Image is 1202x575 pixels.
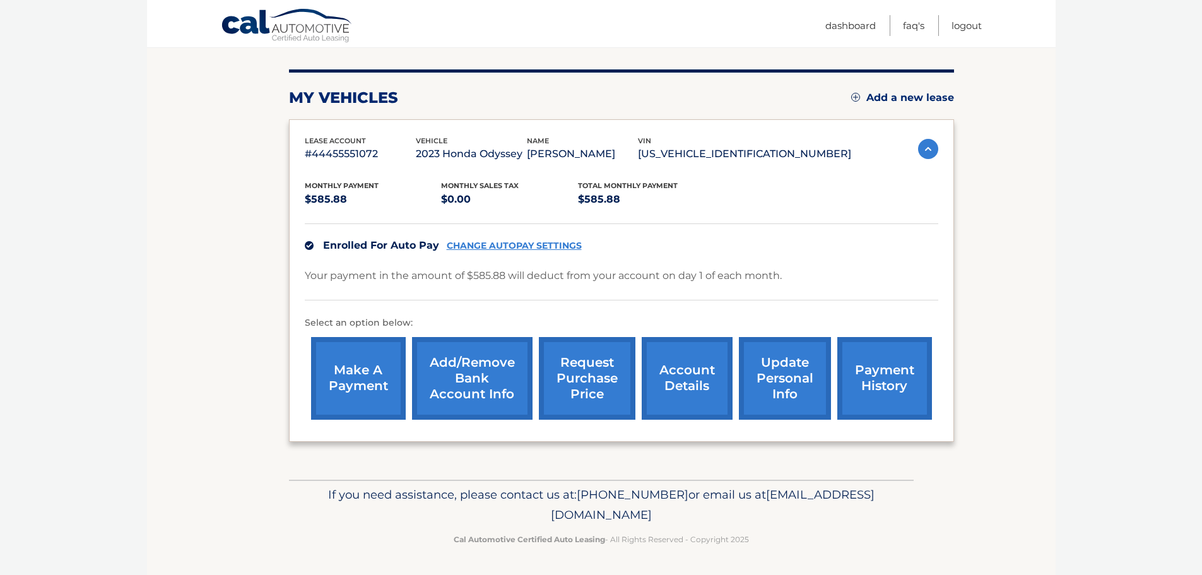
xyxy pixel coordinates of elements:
[305,267,782,285] p: Your payment in the amount of $585.88 will deduct from your account on day 1 of each month.
[305,316,938,331] p: Select an option below:
[578,191,715,208] p: $585.88
[305,145,416,163] p: #44455551072
[441,191,578,208] p: $0.00
[527,145,638,163] p: [PERSON_NAME]
[539,337,635,420] a: request purchase price
[577,487,688,502] span: [PHONE_NUMBER]
[918,139,938,159] img: accordion-active.svg
[221,8,353,45] a: Cal Automotive
[638,145,851,163] p: [US_VEHICLE_IDENTIFICATION_NUMBER]
[527,136,549,145] span: name
[578,181,678,190] span: Total Monthly Payment
[851,92,954,104] a: Add a new lease
[739,337,831,420] a: update personal info
[638,136,651,145] span: vin
[311,337,406,420] a: make a payment
[416,136,447,145] span: vehicle
[416,145,527,163] p: 2023 Honda Odyssey
[305,191,442,208] p: $585.88
[447,240,582,251] a: CHANGE AUTOPAY SETTINGS
[305,136,366,145] span: lease account
[441,181,519,190] span: Monthly sales Tax
[297,485,905,525] p: If you need assistance, please contact us at: or email us at
[825,15,876,36] a: Dashboard
[454,535,605,544] strong: Cal Automotive Certified Auto Leasing
[837,337,932,420] a: payment history
[323,239,439,251] span: Enrolled For Auto Pay
[851,93,860,102] img: add.svg
[305,181,379,190] span: Monthly Payment
[305,241,314,250] img: check.svg
[412,337,533,420] a: Add/Remove bank account info
[297,533,905,546] p: - All Rights Reserved - Copyright 2025
[903,15,924,36] a: FAQ's
[952,15,982,36] a: Logout
[289,88,398,107] h2: my vehicles
[642,337,733,420] a: account details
